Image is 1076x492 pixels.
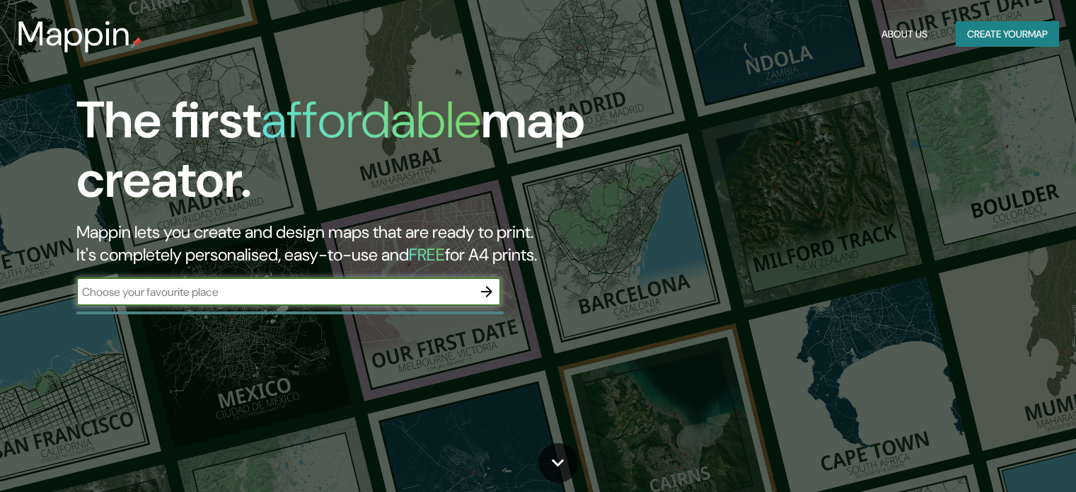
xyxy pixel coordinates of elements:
h1: The first map creator. [76,91,615,221]
h2: Mappin lets you create and design maps that are ready to print. It's completely personalised, eas... [76,221,615,266]
img: mappin-pin [131,37,142,48]
h3: Mappin [17,14,131,54]
input: Choose your favourite place [76,284,473,300]
h1: affordable [261,87,481,153]
h5: FREE [409,244,445,265]
button: Create yourmap [956,21,1059,47]
button: About Us [876,21,933,47]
